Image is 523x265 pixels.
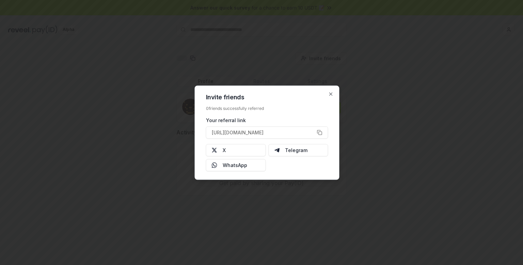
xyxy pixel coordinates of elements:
button: [URL][DOMAIN_NAME] [206,126,328,138]
div: Your referral link [206,116,328,123]
img: X [212,147,217,153]
button: WhatsApp [206,159,266,171]
img: Whatsapp [212,162,217,168]
img: Telegram [274,147,280,153]
button: Telegram [268,144,328,156]
h2: Invite friends [206,94,328,100]
div: 0 friends successfully referred [206,105,328,111]
span: [URL][DOMAIN_NAME] [212,129,264,136]
button: X [206,144,266,156]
